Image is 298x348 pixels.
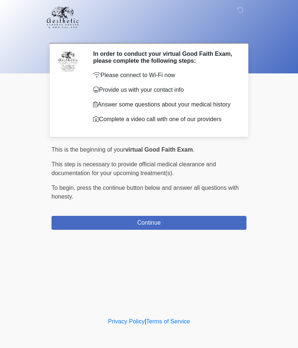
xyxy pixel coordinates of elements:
[52,216,246,230] button: Continue
[93,50,235,64] h2: In order to conduct your virtual Good Faith Exam, please complete the following steps:
[52,185,77,191] span: To begin,
[93,71,235,80] p: Please connect to Wi-Fi now
[52,161,216,176] span: This step is necessary to provide official medical clearance and documentation for your upcoming ...
[146,318,190,325] a: Terms of Service
[52,146,125,153] span: This is the beginning of your
[93,115,235,124] p: Complete a video call with one of our providers
[52,185,239,200] span: press the continue button below and answer all questions with honesty.
[44,6,81,29] img: Aesthetic Surgery Centre, PLLC Logo
[125,146,193,153] strong: virtual Good Faith Exam
[193,146,194,153] span: .
[145,318,146,325] a: |
[93,100,235,109] p: Answer some questions about your medical history
[93,86,235,94] p: Provide us with your contact info
[108,318,145,325] a: Privacy Policy
[57,50,79,72] img: Agent Avatar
